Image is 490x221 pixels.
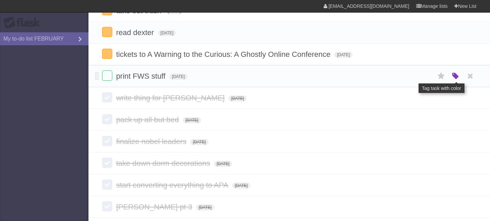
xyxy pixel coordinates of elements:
[116,181,230,189] span: start converting everything to APA
[102,92,112,102] label: Done
[102,136,112,146] label: Done
[232,183,250,189] span: [DATE]
[102,158,112,168] label: Done
[334,52,353,58] span: [DATE]
[228,95,247,101] span: [DATE]
[102,201,112,211] label: Done
[116,137,188,146] span: finalize nobel leaders
[102,27,112,37] label: Done
[3,17,44,29] div: Flask
[102,70,112,81] label: Done
[116,159,212,168] span: take down dorm decorations
[116,72,167,80] span: print FWS stuff
[183,117,201,123] span: [DATE]
[435,70,448,82] label: Star task
[116,94,226,102] span: write thing for [PERSON_NAME]
[102,49,112,59] label: Done
[190,139,209,145] span: [DATE]
[116,115,181,124] span: pack up all but bed
[116,203,194,211] span: [PERSON_NAME] pt 3
[116,28,156,37] span: read dexter
[158,30,176,36] span: [DATE]
[102,179,112,190] label: Done
[116,50,332,59] span: tickets to A Warning to the Curious: A Ghostly Online Conference
[196,204,214,210] span: [DATE]
[214,161,232,167] span: [DATE]
[169,74,187,80] span: [DATE]
[102,114,112,124] label: Done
